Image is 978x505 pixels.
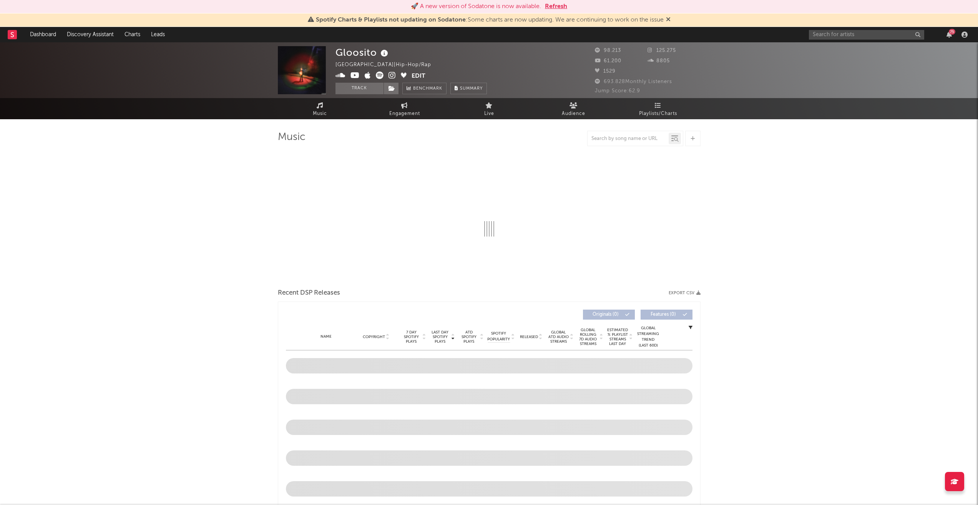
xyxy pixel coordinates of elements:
[595,79,672,84] span: 693.828 Monthly Listeners
[588,136,669,142] input: Search by song name or URL
[362,98,447,119] a: Engagement
[363,335,385,339] span: Copyright
[637,325,660,348] div: Global Streaming Trend (Last 60D)
[648,58,670,63] span: 8805
[946,32,952,38] button: 75
[450,83,487,94] button: Summary
[648,48,676,53] span: 125.275
[402,83,447,94] a: Benchmark
[313,109,327,118] span: Music
[460,87,483,91] span: Summary
[531,98,616,119] a: Audience
[607,328,628,346] span: Estimated % Playlist Streams Last Day
[809,30,924,40] input: Search for artists
[595,48,621,53] span: 98.213
[316,17,466,23] span: Spotify Charts & Playlists not updating on Sodatone
[641,310,692,320] button: Features(0)
[278,98,362,119] a: Music
[335,60,440,70] div: [GEOGRAPHIC_DATA] | Hip-Hop/Rap
[562,109,585,118] span: Audience
[545,2,567,11] button: Refresh
[520,335,538,339] span: Released
[119,27,146,42] a: Charts
[447,98,531,119] a: Live
[459,330,479,344] span: ATD Spotify Plays
[484,109,494,118] span: Live
[335,46,390,59] div: Gloosito
[949,29,955,35] div: 75
[389,109,420,118] span: Engagement
[25,27,61,42] a: Dashboard
[412,72,425,81] button: Edit
[430,330,450,344] span: Last Day Spotify Plays
[146,27,170,42] a: Leads
[583,310,635,320] button: Originals(0)
[595,69,616,74] span: 1529
[278,288,340,298] span: Recent DSP Releases
[413,84,442,93] span: Benchmark
[616,98,701,119] a: Playlists/Charts
[548,330,569,344] span: Global ATD Audio Streams
[316,17,664,23] span: : Some charts are now updating. We are continuing to work on the issue
[646,312,681,317] span: Features ( 0 )
[301,334,352,340] div: Name
[411,2,541,11] div: 🚀 A new version of Sodatone is now available.
[639,109,677,118] span: Playlists/Charts
[666,17,671,23] span: Dismiss
[669,291,701,295] button: Export CSV
[61,27,119,42] a: Discovery Assistant
[595,58,621,63] span: 61.200
[401,330,422,344] span: 7 Day Spotify Plays
[335,83,384,94] button: Track
[588,312,623,317] span: Originals ( 0 )
[487,331,510,342] span: Spotify Popularity
[595,88,640,93] span: Jump Score: 62.9
[578,328,599,346] span: Global Rolling 7D Audio Streams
